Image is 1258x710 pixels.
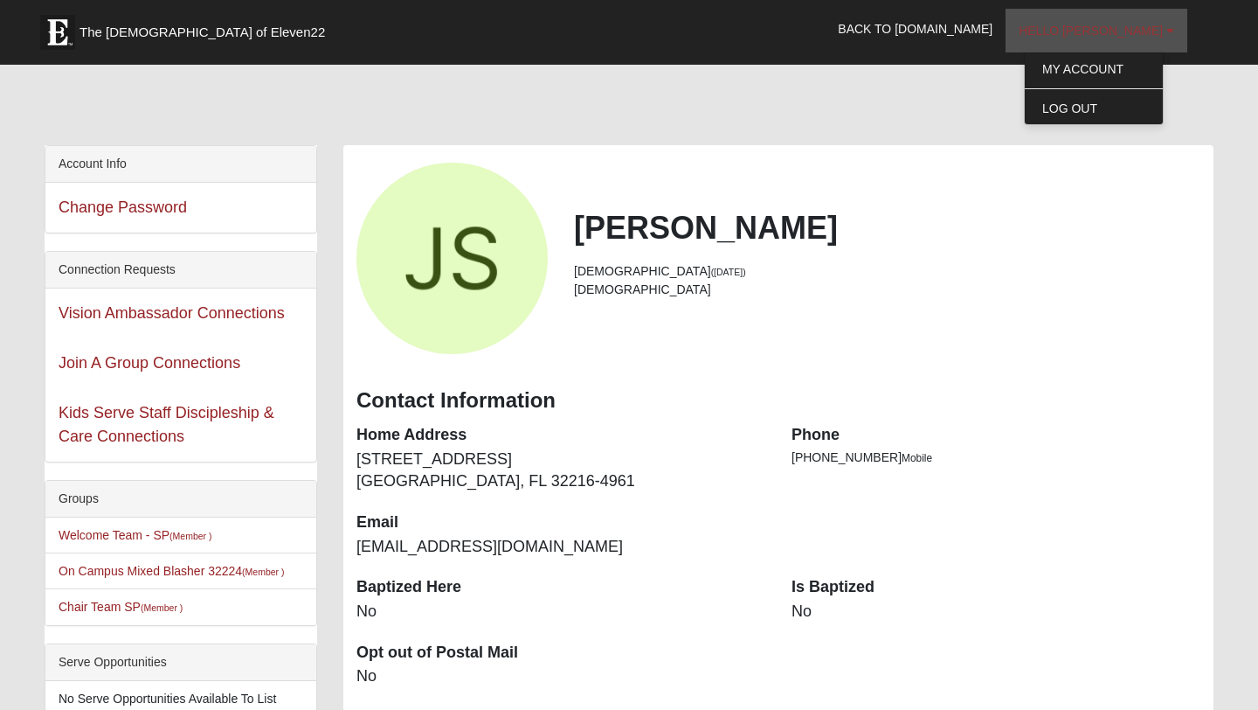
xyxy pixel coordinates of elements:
dd: [STREET_ADDRESS] [GEOGRAPHIC_DATA], FL 32216-4961 [356,449,765,493]
small: (Member ) [169,531,211,541]
a: My Account [1025,58,1163,80]
div: Account Info [45,146,316,183]
a: Vision Ambassador Connections [59,304,285,322]
a: Join A Group Connections [59,354,240,372]
dd: No [356,601,765,623]
li: [DEMOGRAPHIC_DATA] [574,262,1200,281]
small: (Member ) [141,602,183,613]
dt: Baptized Here [356,576,765,599]
a: Log Out [1025,97,1163,120]
small: ([DATE]) [711,267,746,277]
a: Hello [PERSON_NAME] [1006,9,1187,52]
dt: Phone [791,424,1200,447]
small: (Member ) [242,567,284,577]
img: Eleven22 logo [40,15,75,50]
a: View Fullsize Photo [356,163,548,354]
dd: No [356,665,765,688]
span: Hello [PERSON_NAME] [1019,24,1163,38]
div: Groups [45,481,316,518]
dt: Opt out of Postal Mail [356,642,765,665]
dt: Home Address [356,424,765,447]
dt: Email [356,512,765,534]
a: Change Password [59,198,187,216]
h3: Contact Information [356,388,1200,414]
a: Back to [DOMAIN_NAME] [825,7,1006,51]
dd: [EMAIL_ADDRESS][DOMAIN_NAME] [356,536,765,559]
a: Chair Team SP(Member ) [59,600,183,614]
span: Mobile [902,452,932,464]
li: [PHONE_NUMBER] [791,449,1200,467]
div: Serve Opportunities [45,644,316,681]
dt: Is Baptized [791,576,1200,599]
a: Welcome Team - SP(Member ) [59,528,212,542]
li: [DEMOGRAPHIC_DATA] [574,281,1200,299]
dd: No [791,601,1200,623]
a: The [DEMOGRAPHIC_DATA] of Eleven22 [31,6,381,50]
span: The [DEMOGRAPHIC_DATA] of Eleven22 [79,24,325,41]
div: Connection Requests [45,252,316,289]
a: On Campus Mixed Blasher 32224(Member ) [59,564,285,578]
a: Kids Serve Staff Discipleship & Care Connections [59,404,274,445]
h2: [PERSON_NAME] [574,209,1200,247]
